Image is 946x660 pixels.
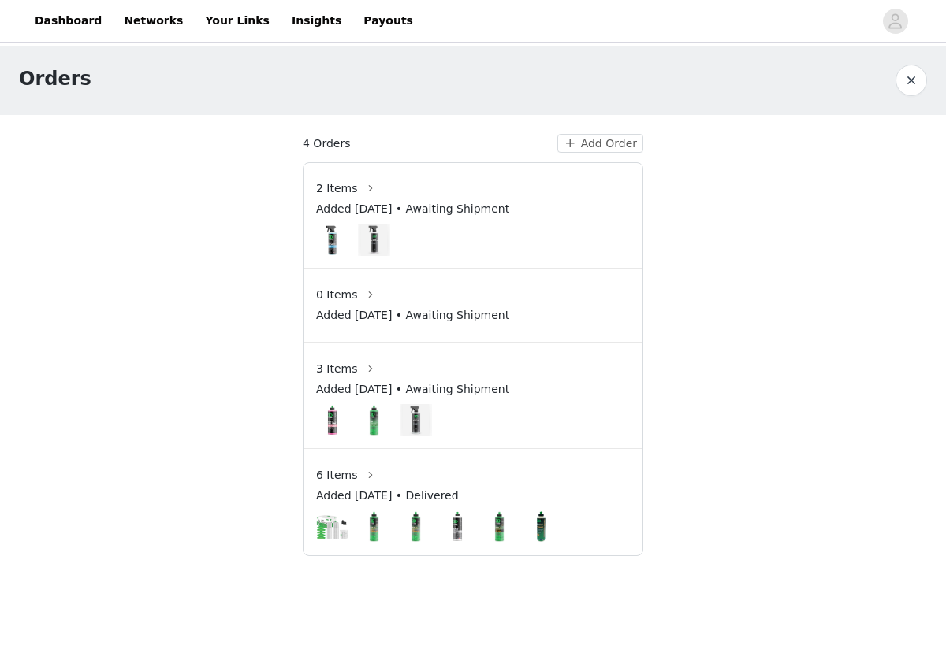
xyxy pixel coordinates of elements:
[316,467,358,484] span: 6 Items
[361,224,387,256] img: 3D GLW Series Odor Eliminator
[358,404,390,436] img: AAT 505 Correction Glaze
[25,3,111,39] a: Dashboard
[316,361,358,377] span: 3 Items
[303,135,350,152] span: 4 Orders
[358,220,390,260] img: Image Background Blur
[441,510,474,543] img: 3D ONE
[354,3,423,39] a: Payouts
[282,3,351,39] a: Insights
[316,510,348,543] img: Speedy Paint System (SPS) 190 Micron - Cups, Lids & Liners Kit
[316,287,358,303] span: 0 Items
[888,9,903,34] div: avatar
[316,404,348,436] img: Pink Car Soap
[316,488,459,504] span: Added [DATE] • Delivered
[114,3,192,39] a: Networks
[483,510,516,543] img: ACA 520 Finishing Polish
[525,510,557,543] img: ACA 500 X-Tra Cut Compound
[316,307,509,324] span: Added [DATE] • Awaiting Shipment
[358,510,390,543] img: ACA 510 Premium Rubbing Compound
[316,224,348,256] img: Glass Cleaner
[316,180,358,197] span: 2 Items
[400,510,432,543] img: ACA 510 Premium Rubbing Compound
[19,65,91,93] h1: Orders
[557,134,643,153] button: Add Order
[400,400,432,440] img: Image Background Blur
[403,404,429,436] img: 3D GLW Series Carpet & Upholstery Wash
[196,3,279,39] a: Your Links
[316,201,509,217] span: Added [DATE] • Awaiting Shipment
[316,381,509,398] span: Added [DATE] • Awaiting Shipment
